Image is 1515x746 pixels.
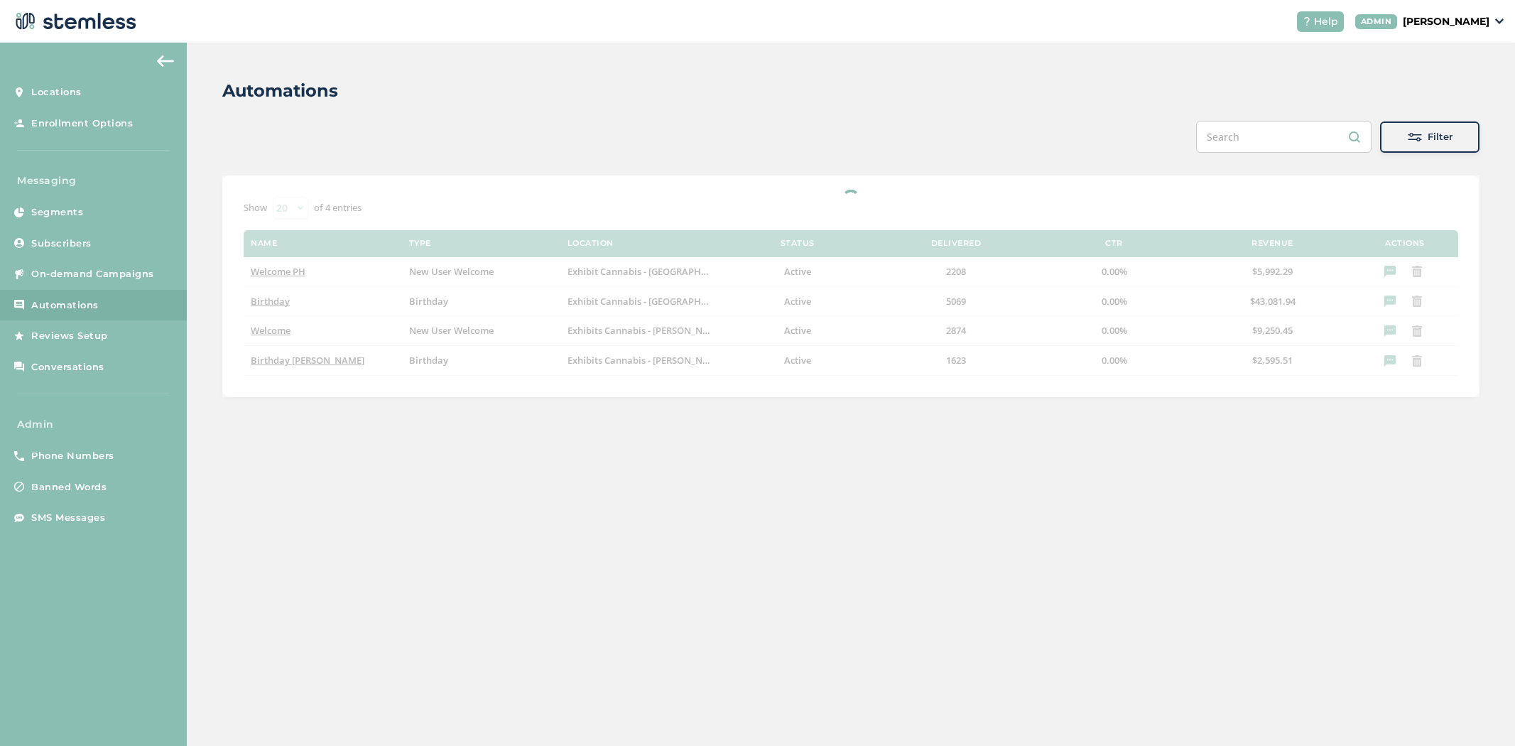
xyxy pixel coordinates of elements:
span: Filter [1428,130,1452,144]
iframe: Chat Widget [1444,678,1515,746]
img: logo-dark-0685b13c.svg [11,7,136,36]
span: Enrollment Options [31,117,133,131]
span: Phone Numbers [31,449,114,463]
span: Automations [31,298,99,313]
span: Locations [31,85,82,99]
span: Help [1314,14,1338,29]
span: SMS Messages [31,511,105,525]
span: Banned Words [31,480,107,494]
span: On-demand Campaigns [31,267,154,281]
input: Search [1196,121,1372,153]
span: Reviews Setup [31,329,108,343]
img: icon-arrow-back-accent-c549486e.svg [157,55,174,67]
span: Conversations [31,360,104,374]
img: icon-help-white-03924b79.svg [1303,17,1311,26]
p: [PERSON_NAME] [1403,14,1489,29]
span: Segments [31,205,83,220]
img: icon_down-arrow-small-66adaf34.svg [1495,18,1504,24]
button: Filter [1380,121,1479,153]
div: ADMIN [1355,14,1398,29]
h2: Automations [222,78,338,104]
span: Subscribers [31,237,92,251]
